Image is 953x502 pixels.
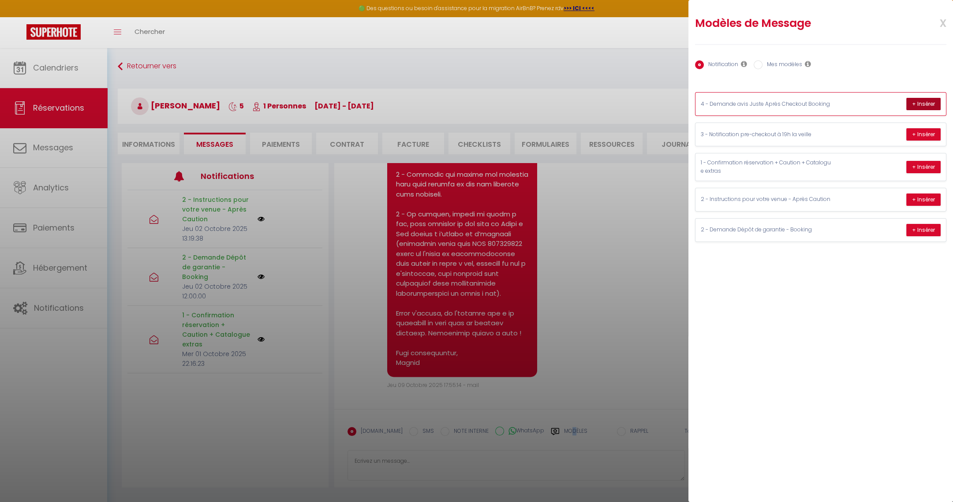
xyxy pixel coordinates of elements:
[906,224,941,236] button: + Insérer
[906,193,941,206] button: + Insérer
[701,226,833,234] p: 2 - Demande Dépôt de garantie - Booking
[701,159,833,175] p: 1 - Confirmation réservation + Caution + Catalogue extras
[704,60,738,70] label: Notification
[741,60,747,67] i: Les notifications sont visibles par toi et ton équipe
[805,60,811,67] i: Les modèles généraux sont visibles par vous et votre équipe
[701,100,833,108] p: 4 - Demande avis Juste Après Checkout Booking
[695,16,901,30] h2: Modèles de Message
[701,130,833,139] p: 3 - Notification pre-checkout à 19h la veille
[762,60,802,70] label: Mes modèles
[919,12,946,33] span: x
[906,128,941,141] button: + Insérer
[906,161,941,173] button: + Insérer
[906,98,941,110] button: + Insérer
[701,195,833,204] p: 2 - Instructions pour votre venue - Après Caution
